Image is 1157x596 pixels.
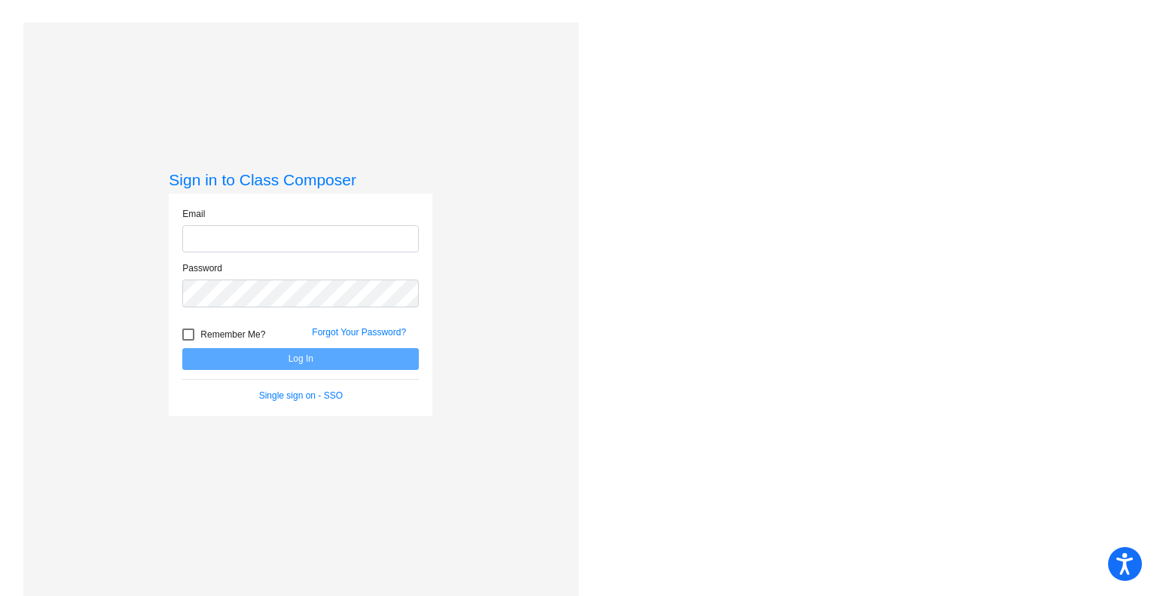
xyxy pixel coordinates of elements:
button: Log In [182,348,419,370]
label: Email [182,207,205,221]
label: Password [182,261,222,275]
h3: Sign in to Class Composer [169,170,432,189]
span: Remember Me? [200,326,265,344]
a: Single sign on - SSO [259,390,343,401]
a: Forgot Your Password? [312,327,406,338]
